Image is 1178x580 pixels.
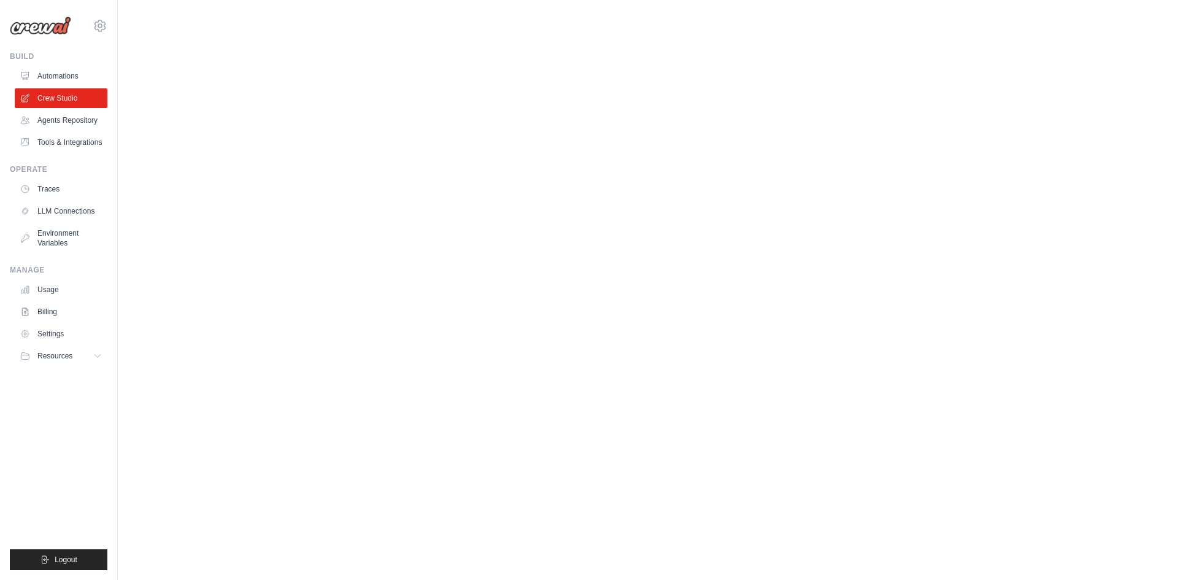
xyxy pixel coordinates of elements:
a: Traces [15,179,107,199]
a: LLM Connections [15,201,107,221]
div: Operate [10,164,107,174]
a: Crew Studio [15,88,107,108]
img: Logo [10,17,71,35]
span: Logout [55,555,77,565]
a: Agents Repository [15,110,107,130]
a: Automations [15,66,107,86]
button: Logout [10,549,107,570]
div: Build [10,52,107,61]
a: Settings [15,324,107,344]
div: Manage [10,265,107,275]
span: Resources [37,351,72,361]
a: Billing [15,302,107,322]
a: Tools & Integrations [15,133,107,152]
a: Usage [15,280,107,300]
button: Resources [15,346,107,366]
a: Environment Variables [15,223,107,253]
